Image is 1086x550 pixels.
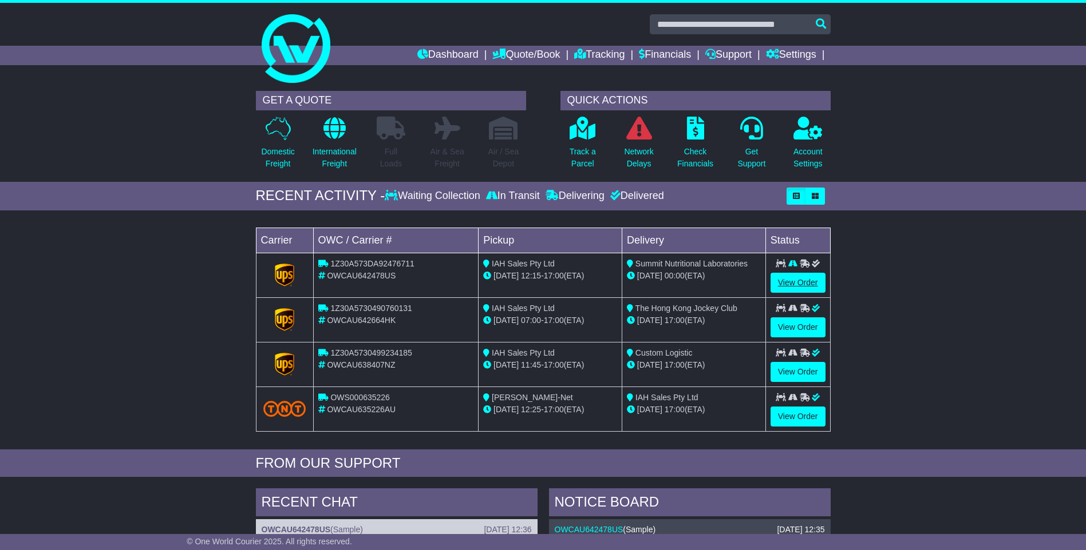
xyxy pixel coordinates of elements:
[627,359,761,371] div: (ETA)
[544,271,564,280] span: 17:00
[737,116,766,176] a: GetSupport
[256,455,831,472] div: FROM OUR SUPPORT
[677,146,713,170] p: Check Financials
[635,348,693,357] span: Custom Logistic
[521,405,541,414] span: 12:25
[765,228,830,253] td: Status
[777,525,824,535] div: [DATE] 12:35
[492,259,555,268] span: IAH Sales Pty Ltd
[330,348,412,357] span: 1Z30A5730499234185
[574,46,625,65] a: Tracking
[793,116,823,176] a: AccountSettings
[543,190,607,202] div: Delivering
[261,146,294,170] p: Domestic Freight
[637,405,662,414] span: [DATE]
[483,359,617,371] div: - (ETA)
[624,146,653,170] p: Network Delays
[766,46,816,65] a: Settings
[330,259,414,268] span: 1Z30A573DA92476711
[256,91,526,110] div: GET A QUOTE
[771,317,826,337] a: View Order
[312,116,357,176] a: InternationalFreight
[333,525,360,534] span: Sample
[635,393,698,402] span: IAH Sales Pty Ltd
[385,190,483,202] div: Waiting Collection
[544,360,564,369] span: 17:00
[555,525,825,535] div: ( )
[313,146,357,170] p: International Freight
[665,360,685,369] span: 17:00
[256,488,538,519] div: RECENT CHAT
[549,488,831,519] div: NOTICE BOARD
[493,405,519,414] span: [DATE]
[327,271,396,280] span: OWCAU642478US
[665,271,685,280] span: 00:00
[431,146,464,170] p: Air & Sea Freight
[327,405,396,414] span: OWCAU635226AU
[327,316,396,325] span: OWCAU642664HK
[377,146,405,170] p: Full Loads
[555,525,623,534] a: OWCAU642478US
[544,405,564,414] span: 17:00
[483,270,617,282] div: - (ETA)
[637,316,662,325] span: [DATE]
[330,304,412,313] span: 1Z30A5730490760131
[263,401,306,416] img: TNT_Domestic.png
[492,393,573,402] span: [PERSON_NAME]-Net
[771,273,826,293] a: View Order
[665,316,685,325] span: 17:00
[635,259,748,268] span: Summit Nutritional Laboratories
[493,316,519,325] span: [DATE]
[771,362,826,382] a: View Order
[637,271,662,280] span: [DATE]
[479,228,622,253] td: Pickup
[737,146,765,170] p: Get Support
[705,46,752,65] a: Support
[607,190,664,202] div: Delivered
[483,404,617,416] div: - (ETA)
[622,228,765,253] td: Delivery
[793,146,823,170] p: Account Settings
[677,116,714,176] a: CheckFinancials
[665,405,685,414] span: 17:00
[569,116,597,176] a: Track aParcel
[275,353,294,376] img: GetCarrierServiceLogo
[521,271,541,280] span: 12:15
[256,188,385,204] div: RECENT ACTIVITY -
[313,228,479,253] td: OWC / Carrier #
[570,146,596,170] p: Track a Parcel
[637,360,662,369] span: [DATE]
[275,308,294,331] img: GetCarrierServiceLogo
[262,525,532,535] div: ( )
[483,314,617,326] div: - (ETA)
[623,116,654,176] a: NetworkDelays
[521,360,541,369] span: 11:45
[275,264,294,286] img: GetCarrierServiceLogo
[187,537,352,546] span: © One World Courier 2025. All rights reserved.
[639,46,691,65] a: Financials
[417,46,479,65] a: Dashboard
[492,304,555,313] span: IAH Sales Pty Ltd
[493,360,519,369] span: [DATE]
[521,316,541,325] span: 07:00
[627,404,761,416] div: (ETA)
[484,525,531,535] div: [DATE] 12:36
[560,91,831,110] div: QUICK ACTIONS
[771,406,826,427] a: View Order
[635,304,737,313] span: The Hong Kong Jockey Club
[262,525,331,534] a: OWCAU642478US
[626,525,653,534] span: Sample
[256,228,313,253] td: Carrier
[492,348,555,357] span: IAH Sales Pty Ltd
[488,146,519,170] p: Air / Sea Depot
[493,271,519,280] span: [DATE]
[330,393,390,402] span: OWS000635226
[483,190,543,202] div: In Transit
[544,316,564,325] span: 17:00
[492,46,560,65] a: Quote/Book
[327,360,395,369] span: OWCAU638407NZ
[627,314,761,326] div: (ETA)
[627,270,761,282] div: (ETA)
[260,116,295,176] a: DomesticFreight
